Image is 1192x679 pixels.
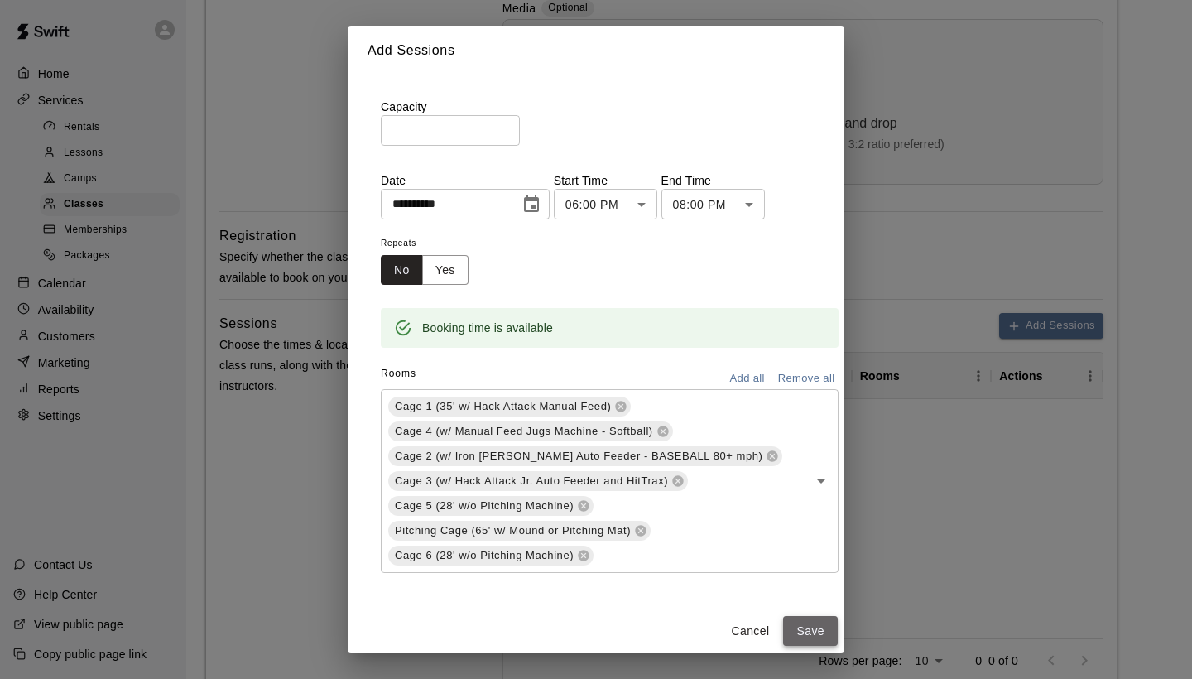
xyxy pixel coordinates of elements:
[388,547,580,564] span: Cage 6 (28' w/o Pitching Machine)
[661,172,765,189] p: End Time
[381,99,839,115] p: Capacity
[388,423,660,440] span: Cage 4 (w/ Manual Feed Jugs Machine - Softball)
[388,498,580,514] span: Cage 5 (28' w/o Pitching Machine)
[381,255,423,286] button: No
[388,471,688,491] div: Cage 3 (w/ Hack Attack Jr. Auto Feeder and HitTrax)
[422,313,553,343] div: Booking time is available
[388,398,618,415] span: Cage 1 (35' w/ Hack Attack Manual Feed)
[515,188,548,221] button: Choose date, selected date is Oct 10, 2025
[381,368,416,379] span: Rooms
[388,546,594,566] div: Cage 6 (28' w/o Pitching Machine)
[388,448,769,465] span: Cage 2 (w/ Iron [PERSON_NAME] Auto Feeder - BASEBALL 80+ mph)
[388,473,675,489] span: Cage 3 (w/ Hack Attack Jr. Auto Feeder and HitTrax)
[783,616,838,647] button: Save
[810,470,833,493] button: Open
[381,233,482,255] span: Repeats
[723,616,776,647] button: Cancel
[388,522,637,539] span: Pitching Cage (65' w/ Mound or Pitching Mat)
[348,26,844,75] h2: Add Sessions
[422,255,469,286] button: Yes
[554,172,657,189] p: Start Time
[554,189,657,219] div: 06:00 PM
[388,397,631,417] div: Cage 1 (35' w/ Hack Attack Manual Feed)
[388,521,651,541] div: Pitching Cage (65' w/ Mound or Pitching Mat)
[661,189,765,219] div: 08:00 PM
[381,172,550,189] p: Date
[381,255,469,286] div: outlined button group
[388,496,594,516] div: Cage 5 (28' w/o Pitching Machine)
[721,366,774,392] button: Add all
[388,421,673,441] div: Cage 4 (w/ Manual Feed Jugs Machine - Softball)
[388,446,782,466] div: Cage 2 (w/ Iron [PERSON_NAME] Auto Feeder - BASEBALL 80+ mph)
[774,366,839,392] button: Remove all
